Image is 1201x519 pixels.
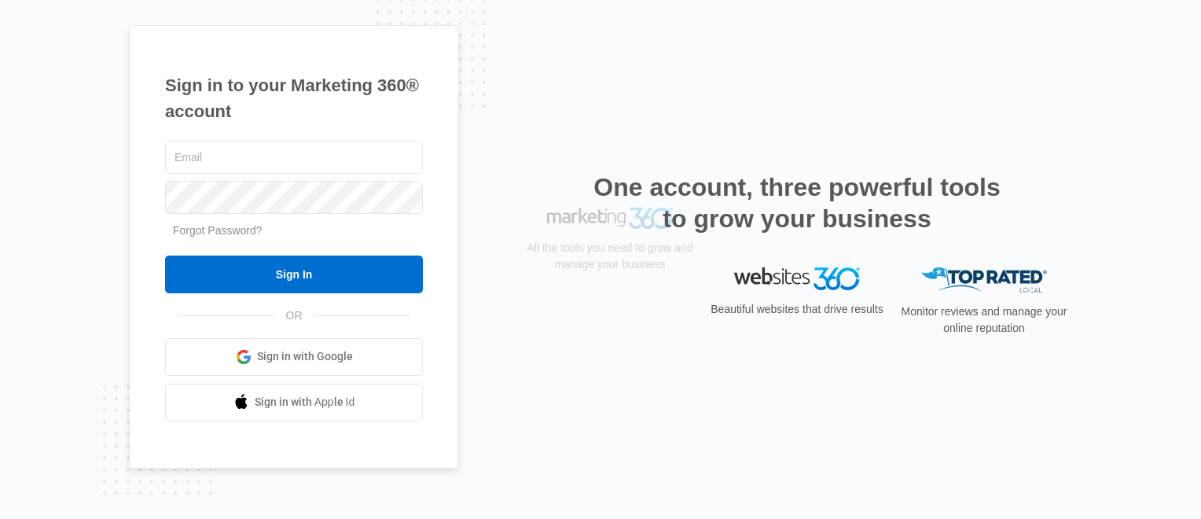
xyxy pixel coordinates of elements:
span: Sign in with Google [257,348,353,365]
p: Monitor reviews and manage your online reputation [896,304,1072,337]
p: All the tools you need to grow and manage your business [522,300,698,333]
img: Websites 360 [734,267,860,290]
p: Beautiful websites that drive results [709,301,885,318]
a: Forgot Password? [173,224,263,237]
img: Marketing 360 [547,267,673,289]
input: Email [165,141,423,174]
h1: Sign in to your Marketing 360® account [165,72,423,124]
input: Sign In [165,256,423,293]
a: Sign in with Google [165,338,423,376]
span: OR [275,307,314,324]
h2: One account, three powerful tools to grow your business [589,171,1005,234]
a: Sign in with Apple Id [165,384,423,421]
span: Sign in with Apple Id [255,394,355,410]
img: Top Rated Local [921,267,1047,293]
